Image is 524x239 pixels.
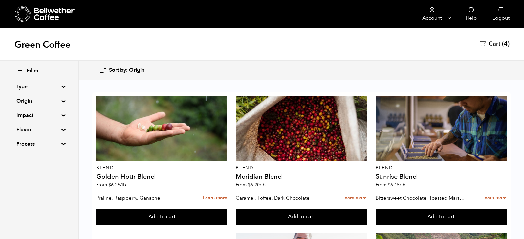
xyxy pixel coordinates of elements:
button: Sort by: Origin [99,62,144,78]
span: Sort by: Origin [109,67,144,74]
button: Add to cart [96,209,227,225]
p: Praline, Raspberry, Ganache [96,193,185,203]
h4: Sunrise Blend [376,173,507,180]
h4: Golden Hour Blend [96,173,227,180]
summary: Flavor [16,126,62,133]
h4: Meridian Blend [236,173,367,180]
span: (4) [502,40,510,48]
button: Add to cart [236,209,367,225]
span: /lb [260,182,266,188]
span: Filter [27,67,39,75]
span: /lb [400,182,405,188]
span: From [236,182,266,188]
a: Learn more [342,191,367,205]
span: $ [248,182,251,188]
bdi: 6.25 [108,182,126,188]
span: /lb [120,182,126,188]
a: Learn more [482,191,507,205]
bdi: 6.20 [248,182,266,188]
button: Add to cart [376,209,507,225]
span: Cart [489,40,500,48]
summary: Process [16,140,62,148]
summary: Type [16,83,62,91]
span: From [96,182,126,188]
bdi: 6.15 [388,182,405,188]
p: Blend [96,166,227,170]
p: Caramel, Toffee, Dark Chocolate [236,193,325,203]
span: From [376,182,405,188]
span: $ [108,182,111,188]
h1: Green Coffee [14,39,71,51]
p: Blend [236,166,367,170]
a: Cart (4) [480,40,510,48]
summary: Origin [16,97,62,105]
span: $ [388,182,390,188]
p: Bittersweet Chocolate, Toasted Marshmallow, Candied Orange, Praline [376,193,465,203]
p: Blend [376,166,507,170]
a: Learn more [203,191,227,205]
summary: Impact [16,111,62,119]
